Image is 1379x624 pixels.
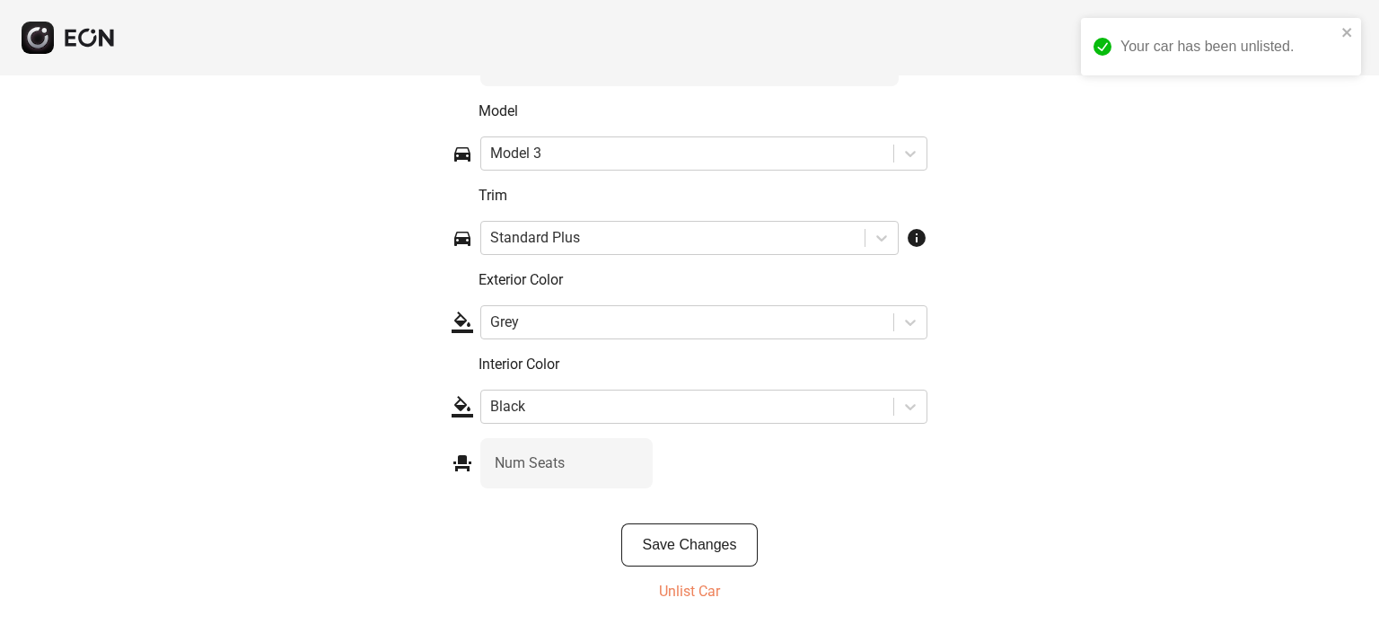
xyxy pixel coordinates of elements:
div: Your car has been unlisted. [1120,36,1336,57]
p: Exterior Color [479,269,927,291]
span: format_color_fill [452,396,473,417]
p: Model [479,101,927,122]
label: Num Seats [495,453,565,474]
button: close [1341,25,1354,40]
p: Trim [479,185,927,207]
span: info [906,227,927,249]
p: Interior Color [479,354,927,375]
span: format_color_fill [452,312,473,333]
span: directions_car [452,143,473,164]
button: Save Changes [621,523,759,567]
span: directions_car [452,227,473,249]
p: Unlist Car [659,581,720,602]
span: event_seat [452,453,473,474]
